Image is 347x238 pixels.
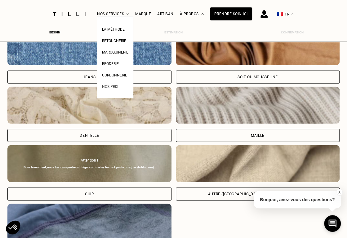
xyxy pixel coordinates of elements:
[251,134,265,137] div: Maille
[210,7,252,20] a: Prendre soin ici
[102,62,119,66] span: Broderie
[260,10,268,18] img: icône connexion
[97,0,129,28] div: Nos services
[208,192,307,196] div: Autre ([GEOGRAPHIC_DATA], [GEOGRAPHIC_DATA]...)
[176,28,340,65] img: Tilli retouche vos vêtements en Soie ou mousseline
[102,73,127,77] span: Cordonnerie
[291,13,293,15] img: menu déroulant
[274,0,296,28] button: 🇫🇷 FR
[161,31,186,34] div: Estimation
[102,83,118,89] a: Nos prix
[11,158,168,162] div: Attention !
[176,145,340,182] img: Tilli retouche vos vêtements en Autre (coton, jersey...)
[201,13,204,15] img: Menu déroulant à propos
[42,31,67,34] div: Besoin
[102,27,125,32] span: La Méthode
[238,75,278,79] div: Soie ou mousseline
[280,31,305,34] div: Confirmation
[102,48,128,55] a: Maroquinerie
[102,37,126,43] a: Retoucherie
[7,87,171,124] img: Tilli retouche vos vêtements en Dentelle
[254,191,341,208] p: Bonjour, avez-vous des questions?
[51,12,88,16] img: Logo du service de couturière Tilli
[180,0,204,28] div: À propos
[102,39,126,43] span: Retoucherie
[127,13,129,15] img: Menu déroulant
[157,12,174,16] a: Artisan
[7,28,171,65] img: Tilli retouche vos vêtements en Jeans
[176,87,340,124] img: Tilli retouche vos vêtements en Maille
[85,192,94,196] div: Cuir
[11,166,168,169] div: Pour le moment, nous traitons que le cuir léger comme les hauts & pantalons (pas de blouson).
[102,84,118,89] span: Nos prix
[80,134,99,137] div: Dentelle
[102,60,119,66] a: Broderie
[102,71,127,78] a: Cordonnerie
[135,12,151,16] a: Marque
[336,189,342,196] button: X
[277,11,283,17] span: 🇫🇷
[102,50,128,54] span: Maroquinerie
[102,25,125,32] a: La Méthode
[83,75,96,79] div: Jeans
